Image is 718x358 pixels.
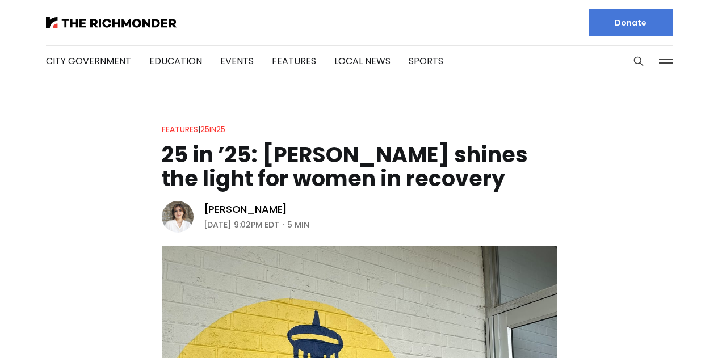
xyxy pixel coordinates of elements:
h1: 25 in ’25: [PERSON_NAME] shines the light for women in recovery [162,143,557,191]
div: | [162,123,225,136]
a: Education [149,54,202,68]
a: Features [272,54,316,68]
a: 25in25 [200,124,225,135]
a: Sports [409,54,443,68]
a: Features [162,124,198,135]
a: [PERSON_NAME] [204,203,288,216]
a: City Government [46,54,131,68]
a: Events [220,54,254,68]
span: 5 min [287,218,309,231]
img: The Richmonder [46,17,177,28]
a: Donate [589,9,673,36]
button: Search this site [630,53,647,70]
img: Eleanor Shaw [162,201,194,233]
time: [DATE] 9:02PM EDT [204,218,279,231]
a: Local News [334,54,391,68]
